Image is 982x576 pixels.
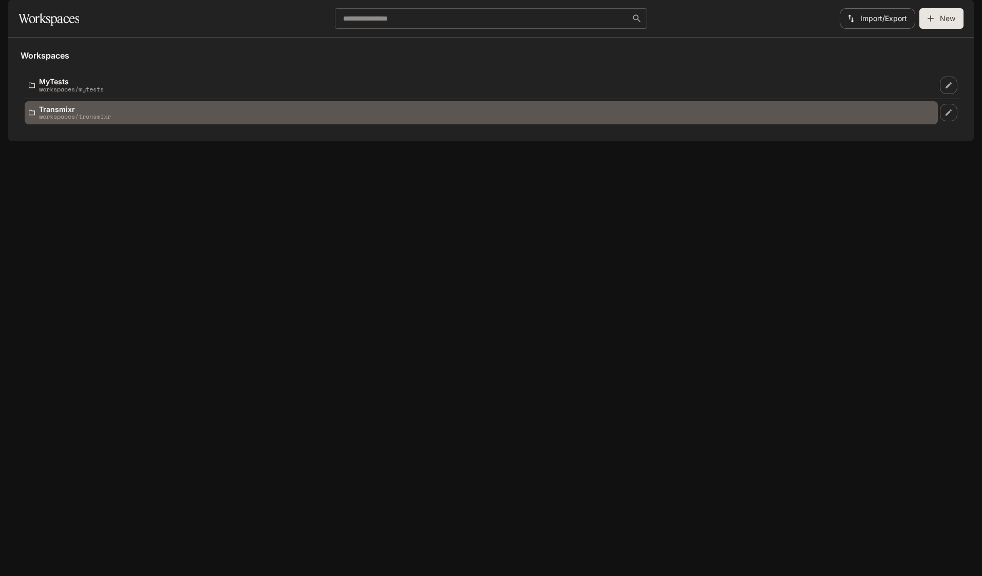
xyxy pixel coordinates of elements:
a: Transmixrworkspaces/transmixr [25,101,938,124]
h5: Workspaces [21,50,961,61]
a: MyTestsworkspaces/mytests [25,73,938,97]
p: workspaces/mytests [39,86,104,92]
p: Transmixr [39,105,111,113]
p: MyTests [39,78,104,85]
button: Create workspace [919,8,964,29]
a: Edit workspace [940,77,957,94]
p: workspaces/transmixr [39,113,111,120]
h1: Workspaces [18,8,79,29]
a: Edit workspace [940,104,957,121]
button: Import/Export [840,8,915,29]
